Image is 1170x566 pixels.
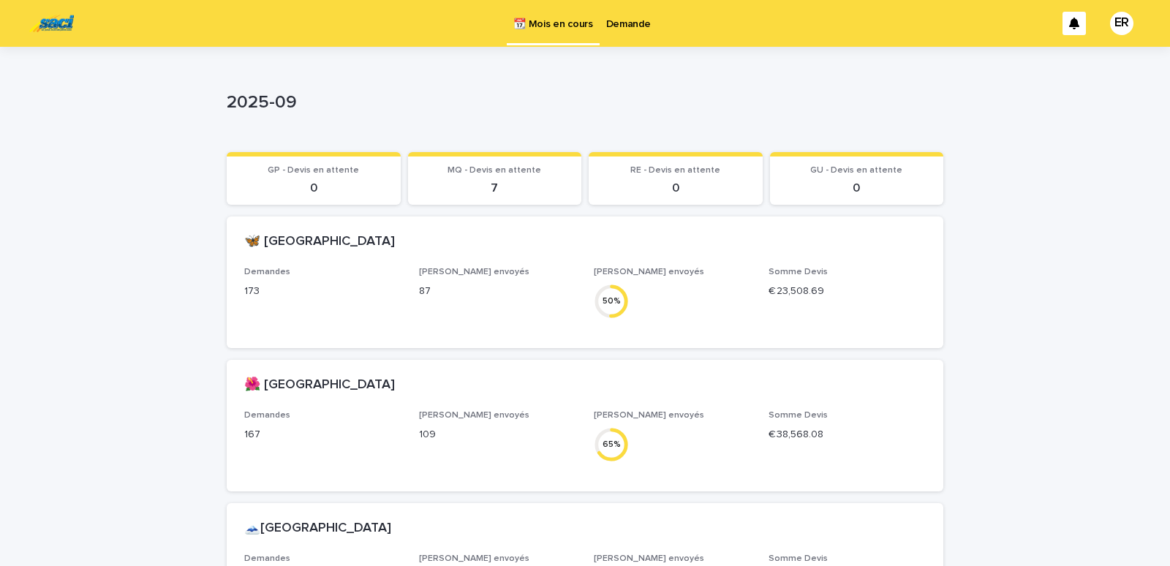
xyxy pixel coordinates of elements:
h2: 🦋 [GEOGRAPHIC_DATA] [244,234,395,250]
p: 109 [419,427,576,442]
div: ER [1110,12,1133,35]
p: € 38,568.08 [769,427,926,442]
h2: 🗻[GEOGRAPHIC_DATA] [244,521,391,537]
span: [PERSON_NAME] envoyés [594,411,704,420]
p: 0 [779,181,935,195]
p: 0 [235,181,392,195]
span: [PERSON_NAME] envoyés [419,411,529,420]
p: 167 [244,427,401,442]
img: UC29JcTLQ3GheANZ19ks [29,9,74,38]
span: Demandes [244,268,290,276]
div: 50 % [594,293,629,309]
span: Somme Devis [769,554,828,563]
span: GU - Devis en attente [810,166,902,175]
span: [PERSON_NAME] envoyés [594,268,704,276]
span: GP - Devis en attente [268,166,359,175]
span: Somme Devis [769,268,828,276]
p: € 23,508.69 [769,284,926,299]
h2: 🌺 [GEOGRAPHIC_DATA] [244,377,395,393]
p: 173 [244,284,401,299]
span: Demandes [244,411,290,420]
span: [PERSON_NAME] envoyés [419,554,529,563]
p: 0 [597,181,754,195]
p: 2025-09 [227,92,937,113]
p: 7 [417,181,573,195]
div: 65 % [594,437,629,452]
span: Somme Devis [769,411,828,420]
span: MQ - Devis en attente [448,166,541,175]
span: RE - Devis en attente [630,166,720,175]
span: [PERSON_NAME] envoyés [419,268,529,276]
p: 87 [419,284,576,299]
span: Demandes [244,554,290,563]
span: [PERSON_NAME] envoyés [594,554,704,563]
